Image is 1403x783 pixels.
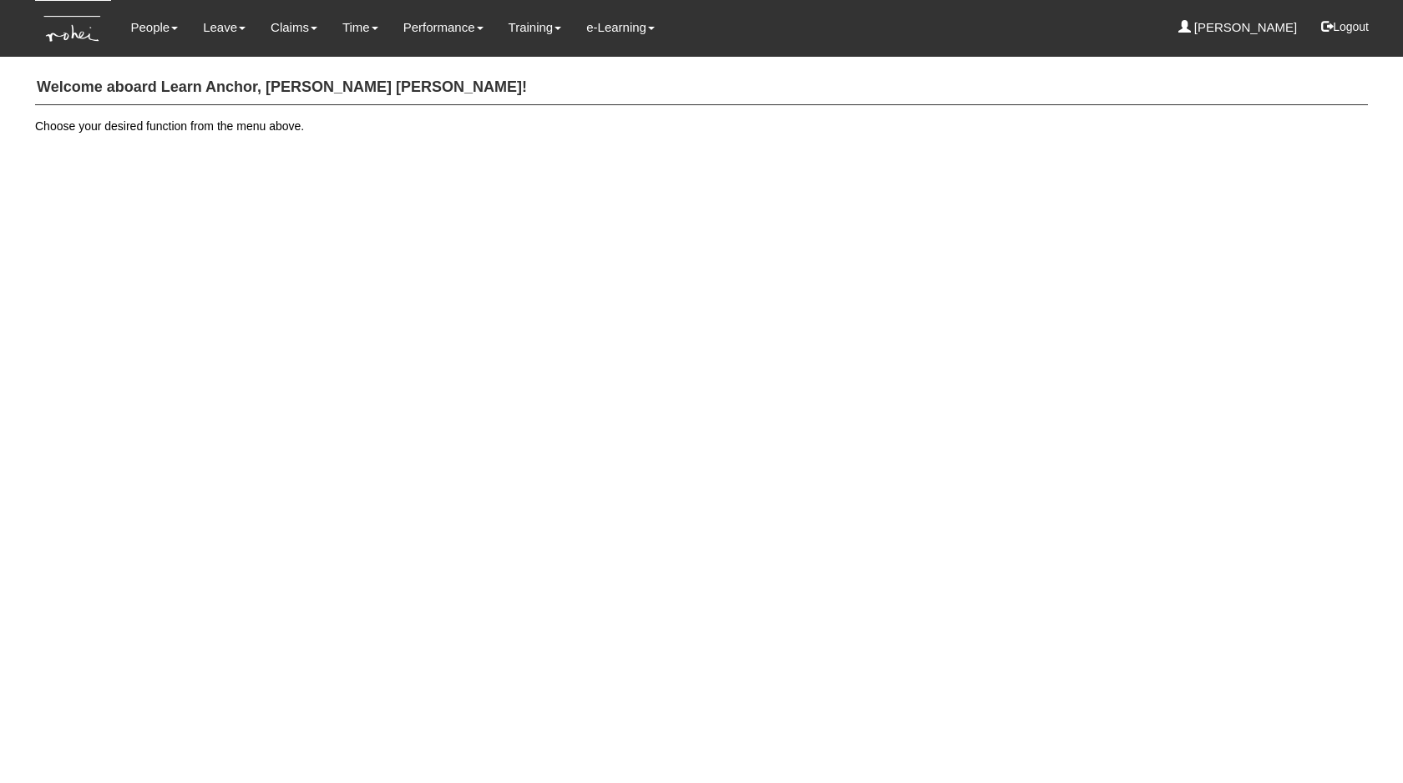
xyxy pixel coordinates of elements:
p: Choose your desired function from the menu above. [35,118,1368,134]
a: Leave [203,8,246,47]
h4: Welcome aboard Learn Anchor, [PERSON_NAME] [PERSON_NAME]! [35,71,1368,105]
a: Claims [271,8,317,47]
button: Logout [1309,7,1380,47]
a: Training [509,8,562,47]
a: [PERSON_NAME] [1178,8,1298,47]
a: Time [342,8,378,47]
a: e-Learning [586,8,655,47]
a: People [130,8,178,47]
img: KTs7HI1dOZG7tu7pUkOpGGQAiEQAiEQAj0IhBB1wtXDg6BEAiBEAiBEAiB4RGIoBtemSRFIRACIRACIRACIdCLQARdL1w5OAR... [35,1,111,57]
iframe: chat widget [1333,716,1386,766]
a: Performance [403,8,484,47]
